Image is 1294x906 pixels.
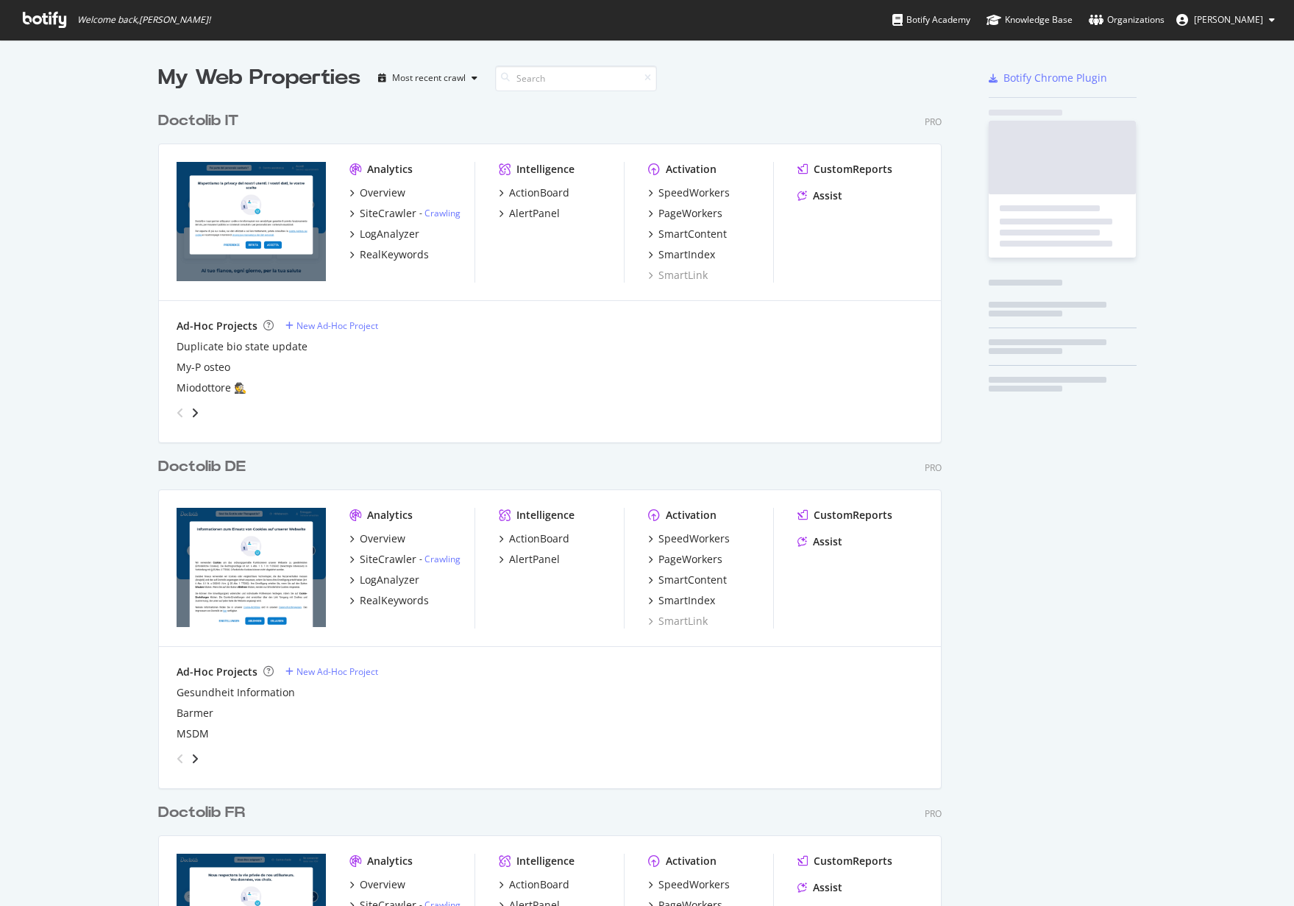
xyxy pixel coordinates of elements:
[658,227,727,241] div: SmartContent
[171,401,190,425] div: angle-left
[360,227,419,241] div: LogAnalyzer
[516,508,575,523] div: Intelligence
[158,456,252,478] a: Doctolib DE
[419,553,461,565] div: -
[424,553,461,565] a: Crawling
[499,877,569,892] a: ActionBoard
[648,206,722,221] a: PageWorkers
[648,185,730,200] a: SpeedWorkers
[177,726,209,741] a: MSDM
[360,573,419,587] div: LogAnalyzer
[666,854,717,868] div: Activation
[77,14,210,26] span: Welcome back, [PERSON_NAME] !
[814,162,892,177] div: CustomReports
[177,508,326,627] img: doctolib.de
[814,854,892,868] div: CustomReports
[367,854,413,868] div: Analytics
[499,531,569,546] a: ActionBoard
[1003,71,1107,85] div: Botify Chrome Plugin
[177,319,257,333] div: Ad-Hoc Projects
[987,13,1073,27] div: Knowledge Base
[814,508,892,523] div: CustomReports
[360,593,429,608] div: RealKeywords
[360,552,416,567] div: SiteCrawler
[925,461,942,474] div: Pro
[925,807,942,820] div: Pro
[499,185,569,200] a: ActionBoard
[658,185,730,200] div: SpeedWorkers
[349,593,429,608] a: RealKeywords
[925,116,942,128] div: Pro
[177,360,230,375] a: My-P osteo
[419,207,461,219] div: -
[158,802,251,824] a: Doctolib FR
[177,381,246,395] a: Miodottore 🕵️
[1165,8,1287,32] button: [PERSON_NAME]
[495,66,657,91] input: Search
[177,685,295,700] a: Gesundheit Information
[349,552,461,567] a: SiteCrawler- Crawling
[648,247,715,262] a: SmartIndex
[367,162,413,177] div: Analytics
[360,185,405,200] div: Overview
[509,877,569,892] div: ActionBoard
[1194,13,1263,26] span: Thibaud Collignon
[177,706,213,721] a: Barmer
[158,110,238,132] div: Doctolib IT
[813,188,842,203] div: Assist
[648,268,708,283] a: SmartLink
[648,614,708,629] a: SmartLink
[658,593,715,608] div: SmartIndex
[158,110,244,132] a: Doctolib IT
[648,877,730,892] a: SpeedWorkers
[499,206,560,221] a: AlertPanel
[360,206,416,221] div: SiteCrawler
[177,339,307,354] a: Duplicate bio state update
[658,531,730,546] div: SpeedWorkers
[989,71,1107,85] a: Botify Chrome Plugin
[666,162,717,177] div: Activation
[158,456,246,478] div: Doctolib DE
[349,531,405,546] a: Overview
[177,162,326,281] img: www.doctolib.it
[658,206,722,221] div: PageWorkers
[797,188,842,203] a: Assist
[349,573,419,587] a: LogAnalyzer
[648,531,730,546] a: SpeedWorkers
[349,227,419,241] a: LogAnalyzer
[648,593,715,608] a: SmartIndex
[349,247,429,262] a: RealKeywords
[285,319,378,332] a: New Ad-Hoc Project
[516,854,575,868] div: Intelligence
[892,13,970,27] div: Botify Academy
[648,573,727,587] a: SmartContent
[658,247,715,262] div: SmartIndex
[813,534,842,549] div: Assist
[797,508,892,523] a: CustomReports
[648,552,722,567] a: PageWorkers
[658,877,730,892] div: SpeedWorkers
[349,877,405,892] a: Overview
[648,227,727,241] a: SmartContent
[1089,13,1165,27] div: Organizations
[499,552,560,567] a: AlertPanel
[296,665,378,678] div: New Ad-Hoc Project
[797,534,842,549] a: Assist
[349,206,461,221] a: SiteCrawler- Crawling
[658,573,727,587] div: SmartContent
[285,665,378,678] a: New Ad-Hoc Project
[392,74,466,82] div: Most recent crawl
[171,747,190,771] div: angle-left
[190,751,200,766] div: angle-right
[424,207,461,219] a: Crawling
[813,880,842,895] div: Assist
[509,185,569,200] div: ActionBoard
[190,406,200,420] div: angle-right
[158,63,360,93] div: My Web Properties
[666,508,717,523] div: Activation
